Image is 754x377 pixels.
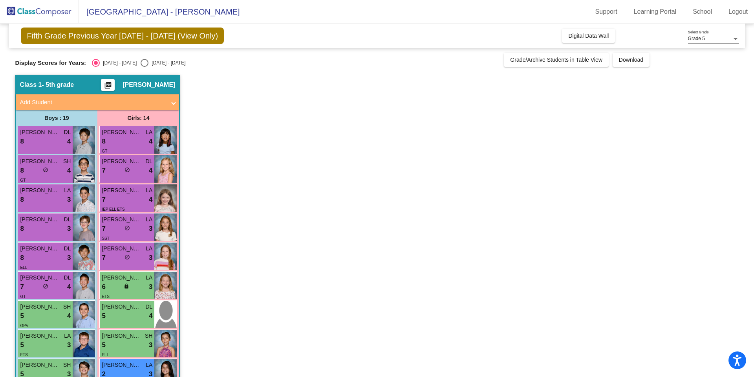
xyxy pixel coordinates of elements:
span: [GEOGRAPHIC_DATA] - [PERSON_NAME] [79,6,240,18]
a: Logout [722,6,754,18]
span: 3 [149,253,152,263]
span: - 5th grade [42,81,74,89]
span: SH [145,332,152,340]
mat-expansion-panel-header: Add Student [16,94,179,110]
div: Girls: 14 [97,110,179,126]
span: ELL [20,265,27,270]
span: GT [20,178,26,182]
span: LA [146,215,152,224]
span: ETS [102,294,109,299]
span: GPV [20,324,28,328]
span: 6 [102,282,105,292]
button: Download [613,53,650,67]
span: [PERSON_NAME] [102,245,141,253]
span: 7 [102,253,105,263]
span: [PERSON_NAME] [20,215,59,224]
span: 5 [20,340,24,350]
span: 4 [149,311,152,321]
span: [PERSON_NAME] [102,186,141,195]
a: School [686,6,718,18]
span: 8 [20,253,24,263]
span: 5 [102,311,105,321]
span: [PERSON_NAME] [102,274,141,282]
span: 4 [149,195,152,205]
span: DL [146,157,153,166]
span: 4 [149,136,152,147]
span: [PERSON_NAME] [20,361,59,369]
span: LA [146,274,152,282]
span: 3 [149,282,152,292]
span: LA [146,128,152,136]
span: DL [64,128,71,136]
span: [PERSON_NAME] [20,157,59,166]
span: 8 [20,195,24,205]
span: IEP ELL ETS [102,207,124,211]
span: DL [64,215,71,224]
mat-panel-title: Add Student [20,98,166,107]
span: [PERSON_NAME] [102,361,141,369]
span: 5 [20,311,24,321]
span: Grade/Archive Students in Table View [510,57,602,63]
span: 3 [67,253,71,263]
span: 8 [102,136,105,147]
span: 7 [102,195,105,205]
span: 7 [102,224,105,234]
span: SH [63,303,71,311]
span: 4 [67,282,71,292]
span: GT [102,149,107,153]
span: lock [124,283,129,289]
span: 3 [149,340,152,350]
span: 3 [67,340,71,350]
span: Digital Data Wall [568,33,609,39]
span: Grade 5 [688,36,705,41]
span: [PERSON_NAME] [102,215,141,224]
span: 3 [149,224,152,234]
span: DL [64,245,71,253]
mat-radio-group: Select an option [92,59,185,67]
span: 3 [67,195,71,205]
a: Learning Portal [628,6,683,18]
span: ELL [102,353,109,357]
span: do_not_disturb_alt [43,167,48,173]
span: LA [146,361,152,369]
span: 4 [149,166,152,176]
span: SH [63,361,71,369]
span: Download [619,57,643,63]
span: do_not_disturb_alt [124,225,130,231]
span: LA [146,245,152,253]
span: SH [63,157,71,166]
div: [DATE] - [DATE] [148,59,185,66]
span: 8 [20,224,24,234]
button: Grade/Archive Students in Table View [504,53,609,67]
span: 5 [102,340,105,350]
span: 7 [20,282,24,292]
span: [PERSON_NAME] [102,157,141,166]
a: Support [589,6,624,18]
span: do_not_disturb_alt [124,254,130,260]
button: Print Students Details [101,79,115,91]
span: LA [64,186,71,195]
span: 7 [102,166,105,176]
span: [PERSON_NAME] [123,81,175,89]
span: LA [146,186,152,195]
span: [PERSON_NAME] [20,245,59,253]
span: Class 1 [20,81,42,89]
span: do_not_disturb_alt [124,167,130,173]
div: Boys : 19 [16,110,97,126]
span: 4 [67,136,71,147]
span: 8 [20,136,24,147]
span: [PERSON_NAME] [20,186,59,195]
span: LA [64,332,71,340]
span: [PERSON_NAME] [102,128,141,136]
span: do_not_disturb_alt [43,283,48,289]
span: 8 [20,166,24,176]
span: [PERSON_NAME] [102,332,141,340]
span: GT [20,294,26,299]
span: [PERSON_NAME] [20,128,59,136]
span: Display Scores for Years: [15,59,86,66]
span: 4 [67,311,71,321]
span: [PERSON_NAME] [20,332,59,340]
mat-icon: picture_as_pdf [103,81,113,92]
span: 4 [67,166,71,176]
span: DL [64,274,71,282]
